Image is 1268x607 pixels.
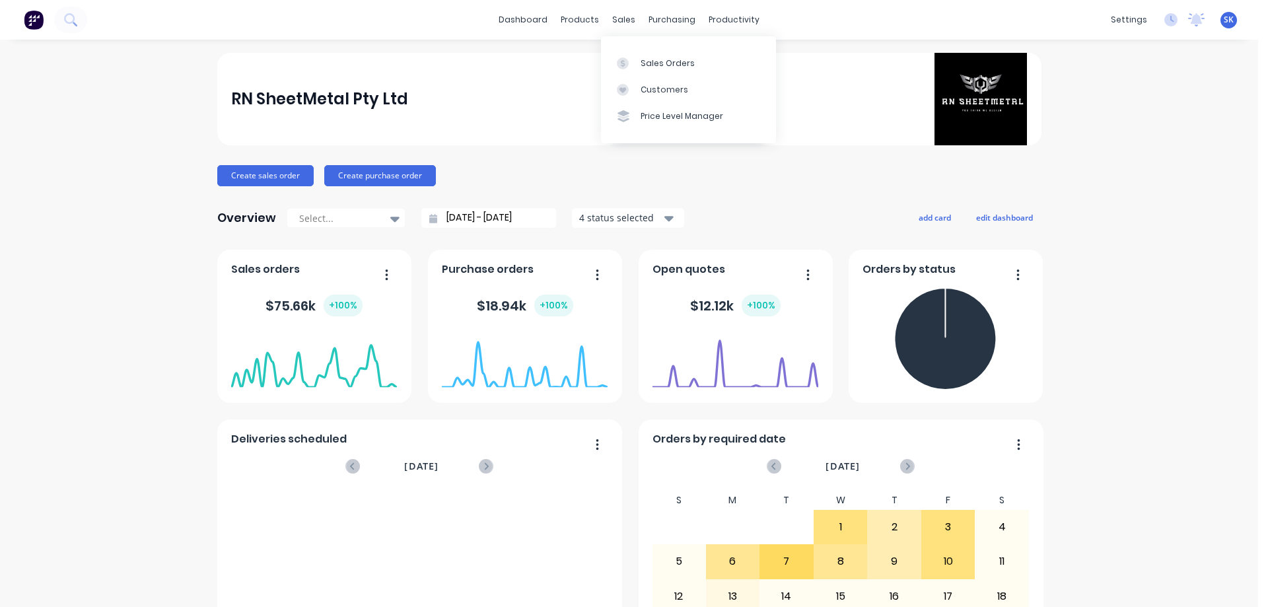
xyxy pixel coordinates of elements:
div: S [975,491,1029,510]
a: Price Level Manager [601,103,776,129]
span: [DATE] [404,459,439,474]
div: 9 [868,545,921,578]
span: Sales orders [231,262,300,277]
div: $ 75.66k [265,295,363,316]
div: 7 [760,545,813,578]
div: 1 [814,511,867,544]
div: T [759,491,814,510]
div: 11 [975,545,1028,578]
div: settings [1104,10,1154,30]
span: Open quotes [652,262,725,277]
span: Orders by status [863,262,956,277]
img: Factory [24,10,44,30]
div: products [554,10,606,30]
span: [DATE] [826,459,860,474]
div: S [652,491,706,510]
div: sales [606,10,642,30]
div: Price Level Manager [641,110,723,122]
div: Customers [641,84,688,96]
div: + 100 % [742,295,781,316]
div: W [814,491,868,510]
div: 6 [707,545,759,578]
div: + 100 % [324,295,363,316]
div: $ 12.12k [690,295,781,316]
div: $ 18.94k [477,295,573,316]
div: 8 [814,545,867,578]
img: RN SheetMetal Pty Ltd [934,53,1027,145]
div: Overview [217,205,276,231]
div: M [706,491,760,510]
div: purchasing [642,10,702,30]
a: dashboard [492,10,554,30]
button: edit dashboard [968,209,1041,226]
a: Sales Orders [601,50,776,76]
div: productivity [702,10,766,30]
div: 4 [975,511,1028,544]
span: SK [1224,14,1234,26]
span: Purchase orders [442,262,534,277]
button: Create purchase order [324,165,436,186]
div: 4 status selected [579,211,662,225]
span: Orders by required date [652,431,786,447]
div: RN SheetMetal Pty Ltd [231,86,408,112]
div: 3 [922,511,975,544]
button: 4 status selected [572,208,684,228]
div: + 100 % [534,295,573,316]
div: Sales Orders [641,57,695,69]
div: 10 [922,545,975,578]
div: 2 [868,511,921,544]
div: T [867,491,921,510]
button: Create sales order [217,165,314,186]
div: 5 [652,545,705,578]
button: add card [910,209,960,226]
a: Customers [601,77,776,103]
div: F [921,491,975,510]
